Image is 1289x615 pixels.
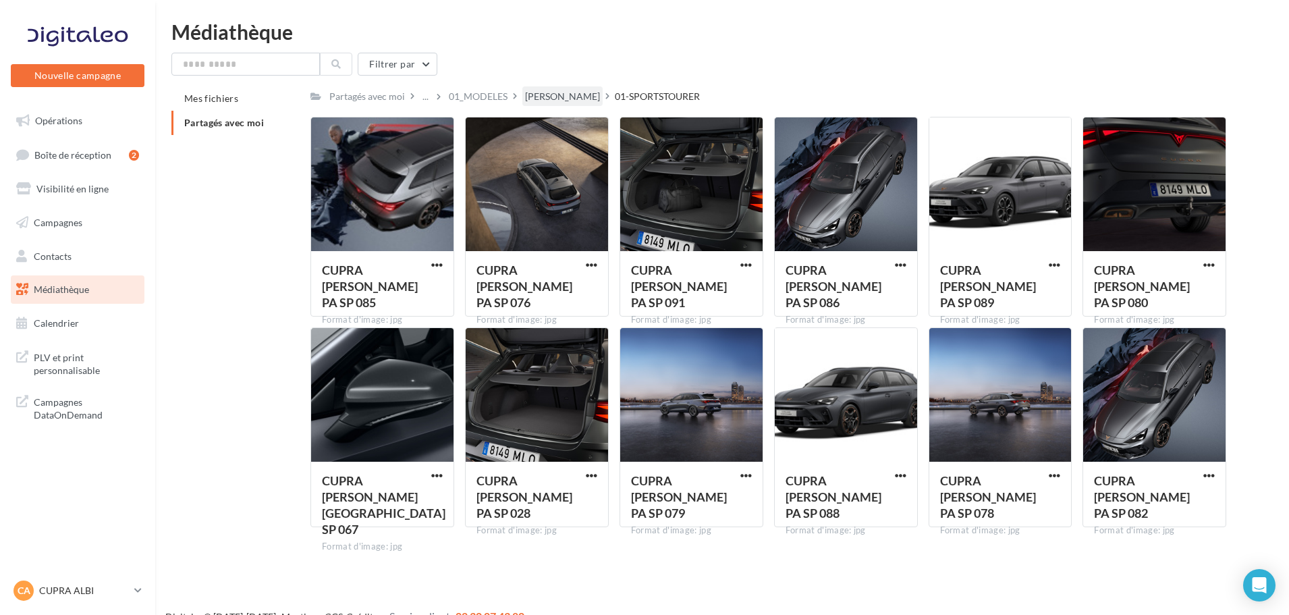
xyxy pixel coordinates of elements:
[420,87,431,106] div: ...
[1094,525,1215,537] div: Format d'image: jpg
[34,149,111,160] span: Boîte de réception
[184,117,264,128] span: Partagés avec moi
[940,314,1061,326] div: Format d'image: jpg
[184,92,238,104] span: Mes fichiers
[34,217,82,228] span: Campagnes
[34,348,139,377] span: PLV et print personnalisable
[476,473,572,520] span: CUPRA LEON PA SP 028
[8,309,147,338] a: Calendrier
[39,584,129,597] p: CUPRA ALBI
[631,263,727,310] span: CUPRA LEON PA SP 091
[1094,314,1215,326] div: Format d'image: jpg
[940,263,1036,310] span: CUPRA LEON PA SP 089
[358,53,437,76] button: Filtrer par
[940,525,1061,537] div: Format d'image: jpg
[34,284,89,295] span: Médiathèque
[34,250,72,261] span: Contacts
[476,525,597,537] div: Format d'image: jpg
[171,22,1273,42] div: Médiathèque
[8,107,147,135] a: Opérations
[8,242,147,271] a: Contacts
[322,473,445,537] span: CUPRA LEON PA SP 067
[322,263,418,310] span: CUPRA LEON PA SP 085
[36,183,109,194] span: Visibilité en ligne
[129,150,139,161] div: 2
[8,387,147,427] a: Campagnes DataOnDemand
[1094,473,1190,520] span: CUPRA LEON PA SP 082
[786,314,906,326] div: Format d'image: jpg
[476,314,597,326] div: Format d'image: jpg
[8,209,147,237] a: Campagnes
[18,584,30,597] span: CA
[631,525,752,537] div: Format d'image: jpg
[1243,569,1276,601] div: Open Intercom Messenger
[786,525,906,537] div: Format d'image: jpg
[322,541,443,553] div: Format d'image: jpg
[615,90,700,103] div: 01-SPORTSTOURER
[449,90,508,103] div: 01_MODELES
[8,275,147,304] a: Médiathèque
[940,473,1036,520] span: CUPRA LEON PA SP 078
[329,90,405,103] div: Partagés avec moi
[8,140,147,169] a: Boîte de réception2
[786,263,881,310] span: CUPRA LEON PA SP 086
[631,473,727,520] span: CUPRA LEON PA SP 079
[476,263,572,310] span: CUPRA LEON PA SP 076
[322,314,443,326] div: Format d'image: jpg
[8,175,147,203] a: Visibilité en ligne
[34,317,79,329] span: Calendrier
[8,343,147,383] a: PLV et print personnalisable
[786,473,881,520] span: CUPRA LEON PA SP 088
[34,393,139,422] span: Campagnes DataOnDemand
[35,115,82,126] span: Opérations
[11,578,144,604] a: CA CUPRA ALBI
[631,314,752,326] div: Format d'image: jpg
[11,64,144,87] button: Nouvelle campagne
[1094,263,1190,310] span: CUPRA LEON PA SP 080
[525,90,600,103] div: [PERSON_NAME]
